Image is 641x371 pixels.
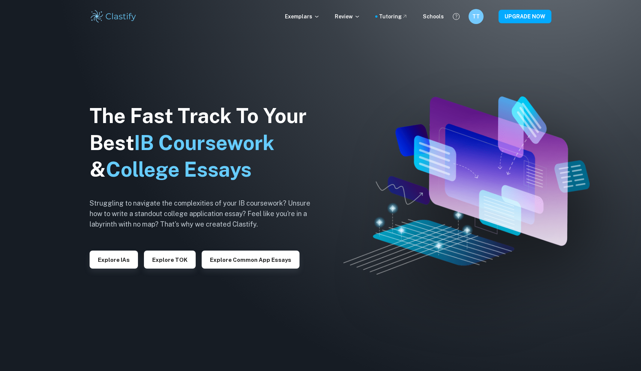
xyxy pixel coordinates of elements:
span: College Essays [106,158,252,181]
p: Review [335,12,360,21]
h6: Struggling to navigate the complexities of your IB coursework? Unsure how to write a standout col... [90,198,322,230]
a: Explore TOK [144,256,196,263]
a: Schools [423,12,444,21]
h1: The Fast Track To Your Best & [90,102,322,183]
p: Exemplars [285,12,320,21]
button: Explore Common App essays [202,251,300,269]
h6: TT [472,12,481,21]
button: Help and Feedback [450,10,463,23]
a: Tutoring [379,12,408,21]
button: UPGRADE NOW [499,10,551,23]
img: Clastify hero [343,96,590,275]
a: Explore Common App essays [202,256,300,263]
img: Clastify logo [90,9,137,24]
a: Explore IAs [90,256,138,263]
span: IB Coursework [134,131,274,155]
button: Explore IAs [90,251,138,269]
button: TT [469,9,484,24]
button: Explore TOK [144,251,196,269]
